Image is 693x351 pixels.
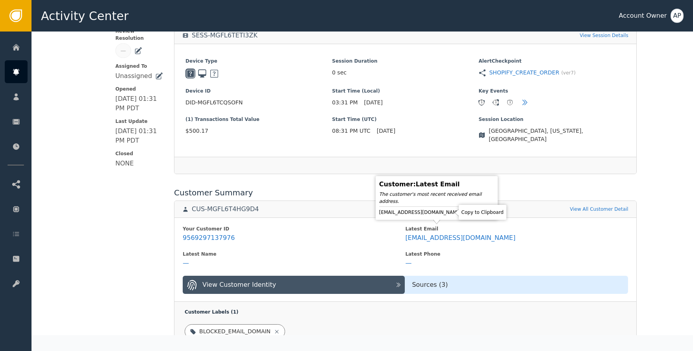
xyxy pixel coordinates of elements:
[561,69,575,76] span: (ver 7 )
[174,187,637,199] div: Customer Summary
[580,32,628,39] a: View Session Details
[332,69,346,77] span: 0 sec
[379,180,494,189] div: Customer : Latest Email
[185,127,332,135] span: $500.17
[115,71,152,81] div: Unassigned
[41,7,129,25] span: Activity Center
[619,11,667,20] div: Account Owner
[405,251,628,258] div: Latest Phone
[461,207,504,218] div: Copy to Clipboard
[332,98,358,107] span: 03:31 PM
[115,94,163,113] div: [DATE] 01:31 PM PDT
[493,100,498,105] div: 1
[183,225,405,232] div: Your Customer ID
[405,259,411,267] div: —
[183,259,189,267] div: —
[183,234,235,242] div: 9569297137976
[478,58,625,65] span: Alert Checkpoint
[192,205,259,213] div: CUS-MGFL6T4HG9D4
[405,280,628,290] div: Sources ( 3 )
[478,116,625,123] span: Session Location
[183,251,405,258] div: Latest Name
[115,63,163,70] span: Assigned To
[183,276,405,294] button: View Customer Identity
[379,208,494,216] div: [EMAIL_ADDRESS][DOMAIN_NAME]
[115,85,163,93] span: Opened
[507,100,513,105] div: 1
[185,98,332,107] span: DID-MGFL6TCQSOFN
[185,309,238,315] span: Customer Labels ( 1 )
[377,127,395,135] span: [DATE]
[671,9,684,23] button: AP
[199,327,271,336] div: BLOCKED_EMAIL_DOMAIN
[405,225,628,232] div: Latest Email
[479,100,484,105] div: 1
[332,116,478,123] span: Start Time (UTC)
[120,46,126,55] div: —
[202,280,276,290] div: View Customer Identity
[405,234,515,242] div: [EMAIL_ADDRESS][DOMAIN_NAME]
[192,32,258,39] div: SESS-MGFL6TETI3ZK
[478,87,625,95] span: Key Events
[332,87,478,95] span: Start Time (Local)
[185,58,332,65] span: Device Type
[332,58,478,65] span: Session Duration
[115,150,163,157] span: Closed
[115,28,163,42] span: Review Resolution
[332,127,371,135] span: 08:31 PM UTC
[115,126,163,145] div: [DATE] 01:31 PM PDT
[379,191,494,205] div: The customer's most recent received email address.
[185,116,332,123] span: (1) Transactions Total Value
[185,87,332,95] span: Device ID
[489,69,559,77] a: SHOPIFY_CREATE_ORDER
[570,206,628,213] a: View All Customer Detail
[364,98,383,107] span: [DATE]
[489,127,625,143] span: [GEOGRAPHIC_DATA], [US_STATE], [GEOGRAPHIC_DATA]
[115,118,163,125] span: Last Update
[115,159,134,168] div: NONE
